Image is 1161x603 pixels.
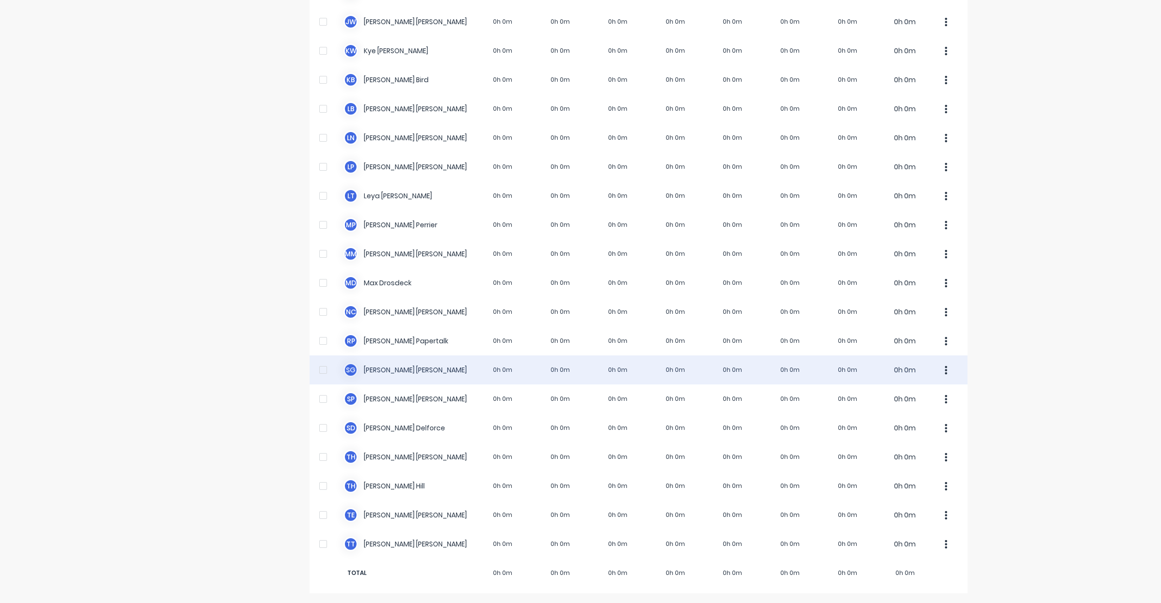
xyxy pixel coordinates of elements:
[589,569,647,577] span: 0h 0m
[532,569,589,577] span: 0h 0m
[343,569,474,577] span: TOTAL
[761,569,819,577] span: 0h 0m
[646,569,704,577] span: 0h 0m
[819,569,877,577] span: 0h 0m
[876,569,934,577] span: 0h 0m
[704,569,761,577] span: 0h 0m
[474,569,532,577] span: 0h 0m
